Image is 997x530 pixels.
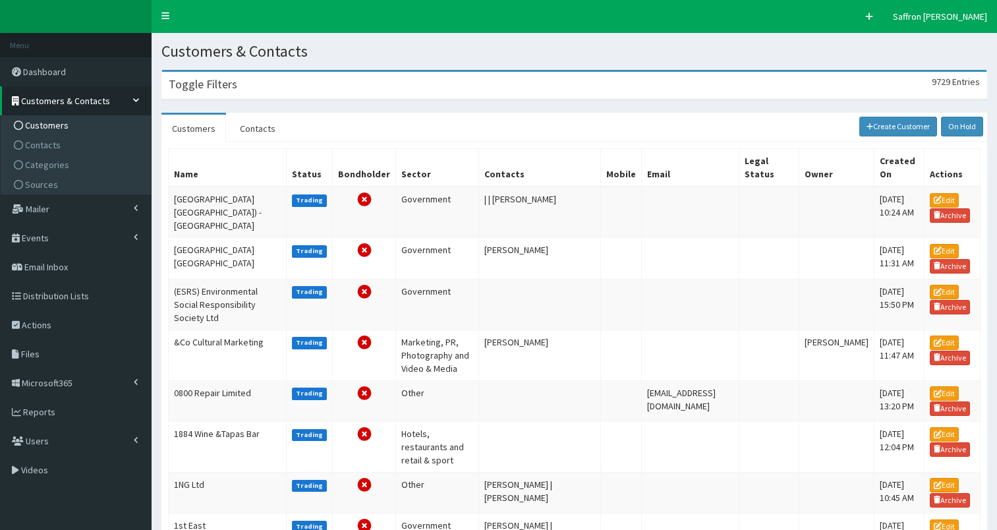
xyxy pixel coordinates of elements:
[952,76,980,88] span: Entries
[21,348,40,360] span: Files
[161,43,987,60] h1: Customers & Contacts
[930,208,971,223] a: Archive
[930,244,959,258] a: Edit
[23,406,55,418] span: Reports
[396,149,479,187] th: Sector
[26,435,49,447] span: Users
[169,472,287,513] td: 1NG Ltd
[601,149,642,187] th: Mobile
[292,245,328,257] label: Trading
[874,421,924,472] td: [DATE] 12:04 PM
[169,78,237,90] h3: Toggle Filters
[930,193,959,208] a: Edit
[874,279,924,330] td: [DATE] 15:50 PM
[396,380,479,421] td: Other
[930,285,959,299] a: Edit
[396,421,479,472] td: Hotels, restaurants and retail & sport
[23,66,66,78] span: Dashboard
[396,330,479,380] td: Marketing, PR, Photography and Video & Media
[930,351,971,365] a: Archive
[292,480,328,492] label: Trading
[292,194,328,206] label: Trading
[24,261,68,273] span: Email Inbox
[169,187,287,238] td: [GEOGRAPHIC_DATA] [GEOGRAPHIC_DATA]) - [GEOGRAPHIC_DATA]
[930,401,971,416] a: Archive
[169,330,287,380] td: &Co Cultural Marketing
[25,119,69,131] span: Customers
[739,149,799,187] th: Legal Status
[4,135,151,155] a: Contacts
[930,493,971,508] a: Archive
[25,139,61,151] span: Contacts
[4,155,151,175] a: Categories
[292,429,328,441] label: Trading
[859,117,938,136] a: Create Customer
[874,238,924,279] td: [DATE] 11:31 AM
[874,472,924,513] td: [DATE] 10:45 AM
[930,300,971,314] a: Archive
[169,380,287,421] td: 0800 Repair Limited
[874,330,924,380] td: [DATE] 11:47 AM
[893,11,987,22] span: Saffron [PERSON_NAME]
[479,472,601,513] td: [PERSON_NAME] | [PERSON_NAME]
[169,238,287,279] td: [GEOGRAPHIC_DATA] [GEOGRAPHIC_DATA]
[333,149,396,187] th: Bondholder
[23,290,89,302] span: Distribution Lists
[396,279,479,330] td: Government
[229,115,286,142] a: Contacts
[930,427,959,442] a: Edit
[25,159,69,171] span: Categories
[161,115,226,142] a: Customers
[479,238,601,279] td: [PERSON_NAME]
[479,187,601,238] td: | | [PERSON_NAME]
[26,203,49,215] span: Mailer
[799,149,874,187] th: Owner
[924,149,980,187] th: Actions
[930,259,971,274] a: Archive
[479,330,601,380] td: [PERSON_NAME]
[22,232,49,244] span: Events
[874,187,924,238] td: [DATE] 10:24 AM
[479,149,601,187] th: Contacts
[932,76,950,88] span: 9729
[642,149,739,187] th: Email
[4,175,151,194] a: Sources
[642,380,739,421] td: [EMAIL_ADDRESS][DOMAIN_NAME]
[286,149,333,187] th: Status
[169,279,287,330] td: (ESRS) Environmental Social Responsibility Society Ltd
[799,330,874,380] td: [PERSON_NAME]
[169,149,287,187] th: Name
[22,377,72,389] span: Microsoft365
[874,149,924,187] th: Created On
[292,337,328,349] label: Trading
[292,388,328,399] label: Trading
[292,286,328,298] label: Trading
[874,380,924,421] td: [DATE] 13:20 PM
[930,442,971,457] a: Archive
[941,117,983,136] a: On Hold
[396,238,479,279] td: Government
[22,319,51,331] span: Actions
[930,386,959,401] a: Edit
[25,179,58,191] span: Sources
[169,421,287,472] td: 1884 Wine &Tapas Bar
[396,472,479,513] td: Other
[21,464,48,476] span: Videos
[930,336,959,350] a: Edit
[930,478,959,492] a: Edit
[4,115,151,135] a: Customers
[21,95,110,107] span: Customers & Contacts
[396,187,479,238] td: Government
